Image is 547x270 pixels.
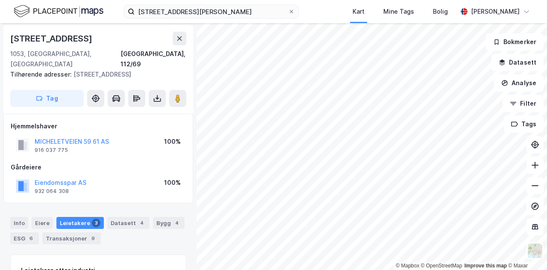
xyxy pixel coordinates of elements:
button: Bokmerker [486,33,544,50]
div: Transaksjoner [42,232,101,244]
a: OpenStreetMap [421,263,462,269]
a: Improve this map [465,263,507,269]
div: [PERSON_NAME] [471,6,520,17]
button: Datasett [491,54,544,71]
div: Mine Tags [383,6,414,17]
div: Hjemmelshaver [11,121,186,131]
div: 4 [173,219,181,227]
img: logo.f888ab2527a4732fd821a326f86c7f29.svg [14,4,103,19]
div: 932 064 308 [35,188,69,195]
div: 1053, [GEOGRAPHIC_DATA], [GEOGRAPHIC_DATA] [10,49,121,69]
div: [STREET_ADDRESS] [10,69,179,80]
div: Eiere [32,217,53,229]
button: Filter [503,95,544,112]
div: 100% [164,178,181,188]
div: 6 [27,234,35,243]
button: Tags [504,116,544,133]
div: [STREET_ADDRESS] [10,32,94,45]
div: 916 037 775 [35,147,68,154]
div: Gårdeiere [11,162,186,172]
div: Bygg [153,217,185,229]
div: ESG [10,232,39,244]
div: Info [10,217,28,229]
div: Leietakere [56,217,104,229]
div: 4 [138,219,146,227]
div: Bolig [433,6,448,17]
div: 100% [164,136,181,147]
div: Kart [353,6,365,17]
div: 9 [89,234,97,243]
button: Tag [10,90,84,107]
a: Mapbox [396,263,419,269]
div: 3 [92,219,100,227]
div: Datasett [107,217,150,229]
button: Analyse [494,74,544,92]
div: [GEOGRAPHIC_DATA], 112/69 [121,49,186,69]
input: Søk på adresse, matrikkel, gårdeiere, leietakere eller personer [135,5,288,18]
iframe: Chat Widget [504,229,547,270]
span: Tilhørende adresser: [10,71,74,78]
